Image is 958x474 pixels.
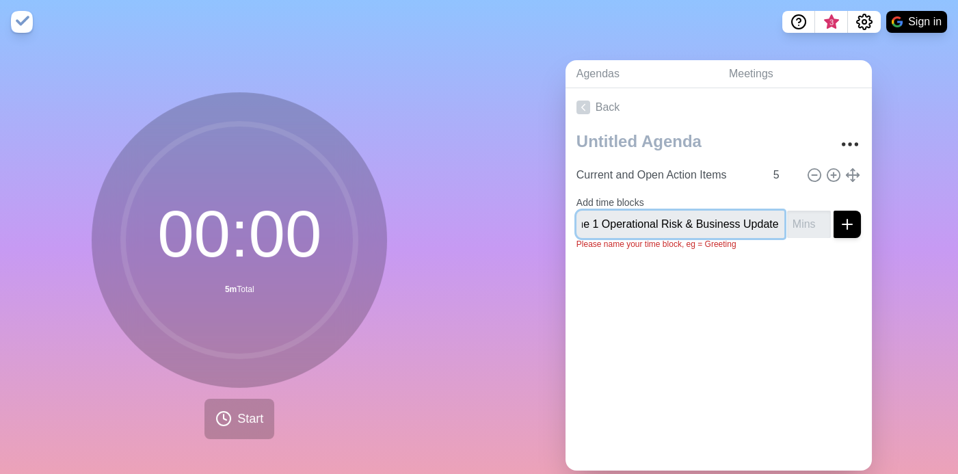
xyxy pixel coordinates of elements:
a: Meetings [718,60,872,88]
button: What’s new [815,11,848,33]
img: google logo [892,16,903,27]
span: 3 [826,17,837,28]
button: Help [782,11,815,33]
button: Settings [848,11,881,33]
span: Start [237,410,263,428]
button: More [836,131,864,158]
input: Name [571,161,765,189]
a: Back [566,88,872,127]
input: Mins [787,211,831,238]
a: Agendas [566,60,718,88]
input: Mins [768,161,801,189]
img: timeblocks logo [11,11,33,33]
button: Sign in [886,11,947,33]
label: Add time blocks [576,197,644,208]
button: Start [204,399,274,439]
input: Name [576,211,784,238]
p: Please name your time block, eg = Greeting [576,238,861,250]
